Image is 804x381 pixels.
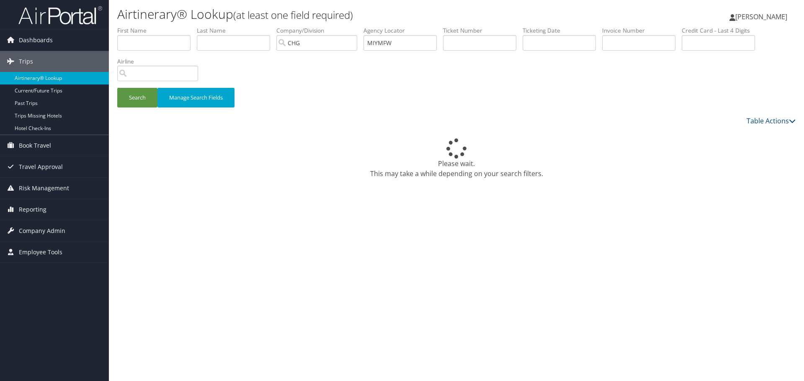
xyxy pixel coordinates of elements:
[157,88,234,107] button: Manage Search Fields
[276,26,363,35] label: Company/Division
[117,5,569,23] h1: Airtinerary® Lookup
[19,156,63,177] span: Travel Approval
[19,51,33,72] span: Trips
[117,26,197,35] label: First Name
[747,116,796,125] a: Table Actions
[197,26,276,35] label: Last Name
[19,30,53,51] span: Dashboards
[18,5,102,25] img: airportal-logo.png
[19,199,46,220] span: Reporting
[19,178,69,199] span: Risk Management
[117,57,204,66] label: Airline
[117,88,157,107] button: Search
[19,220,65,241] span: Company Admin
[19,135,51,156] span: Book Travel
[443,26,523,35] label: Ticket Number
[602,26,682,35] label: Invoice Number
[682,26,761,35] label: Credit Card - Last 4 Digits
[735,12,787,21] span: [PERSON_NAME]
[117,138,796,179] div: Please wait. This may take a while depending on your search filters.
[19,242,62,263] span: Employee Tools
[363,26,443,35] label: Agency Locator
[729,4,796,29] a: [PERSON_NAME]
[523,26,602,35] label: Ticketing Date
[233,8,353,22] small: (at least one field required)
